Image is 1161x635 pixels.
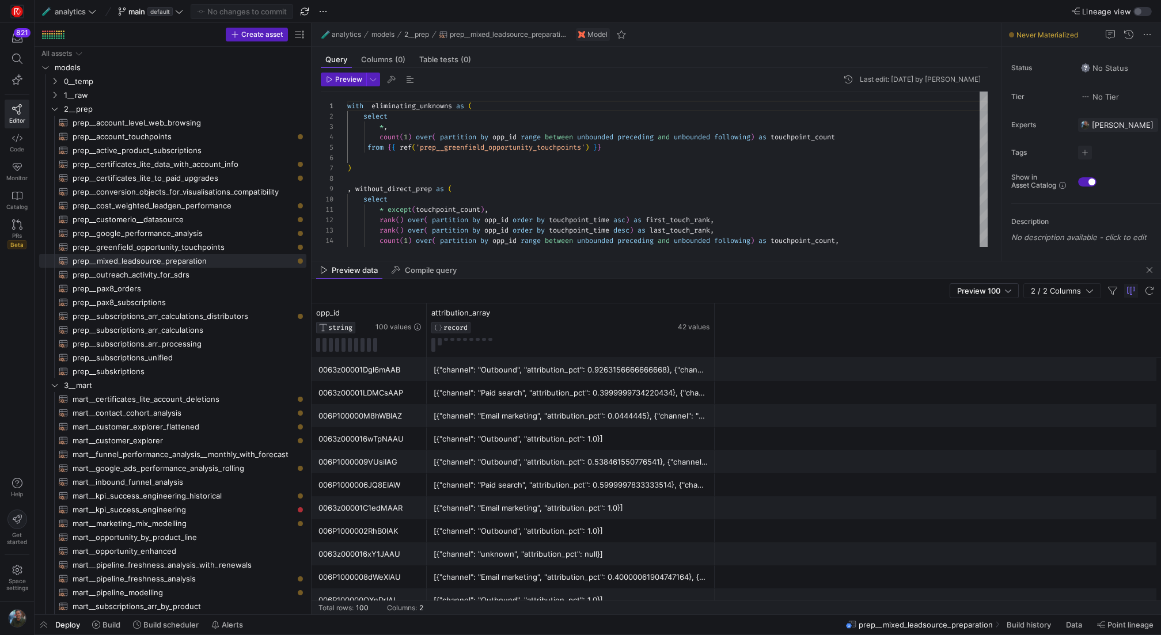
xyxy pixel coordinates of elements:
a: prep__account_level_web_browsing​​​​​​​​​​ [39,116,306,130]
button: Build scheduler [128,615,204,634]
span: preceding [617,132,654,142]
div: Press SPACE to select this row. [39,199,306,212]
div: Press SPACE to select this row. [39,378,306,392]
span: 1 [404,132,408,142]
span: as [436,184,444,193]
span: 🧪 [321,31,329,39]
span: Catalog [6,203,28,210]
span: ) [400,215,404,225]
span: ( [396,215,400,225]
a: prep__conversion_objects_for_visualisations_compatibility​​​​​​​​​​ [39,185,306,199]
div: 1 [321,101,333,111]
span: ) [750,132,754,142]
span: , [710,215,714,225]
a: prep__mixed_leadsource_preparation​​​​​​​​​​ [39,254,306,268]
span: by [537,226,545,235]
a: prep__subskriptions​​​​​​​​​​ [39,364,306,378]
div: 2 [321,111,333,121]
span: prep__account_level_web_browsing​​​​​​​​​​ [73,116,293,130]
a: prep__subscriptions_arr_calculations​​​​​​​​​​ [39,323,306,337]
span: select [363,112,388,121]
span: prep__subskriptions​​​​​​​​​​ [73,365,293,378]
button: Help [5,473,29,503]
button: Data [1061,615,1090,634]
a: prep__certificates_lite_to_paid_upgrades​​​​​​​​​​ [39,171,306,185]
img: undefined [578,31,585,38]
span: without_direct_prep [355,184,432,193]
img: https://storage.googleapis.com/y42-prod-data-exchange/images/6IdsliWYEjCj6ExZYNtk9pMT8U8l8YHLguyz... [8,609,26,628]
div: Press SPACE to select this row. [39,60,306,74]
span: 1 [404,236,408,245]
span: as [456,101,464,111]
div: Last edit: [DATE] by [PERSON_NAME] [860,75,981,83]
button: 2 / 2 Columns [1023,283,1101,298]
span: ) [408,236,412,245]
span: prep__account_touchpoints​​​​​​​​​​ [73,130,293,143]
a: prep__active_product_subscriptions​​​​​​​​​​ [39,143,306,157]
span: ) [347,163,351,173]
span: unbounded [674,132,710,142]
div: Press SPACE to select this row. [39,74,306,88]
span: mart__pipeline_freshness_analysis​​​​​​​​​​ [73,572,293,585]
span: as [758,236,767,245]
span: ( [448,184,452,193]
span: Point lineage [1107,620,1154,629]
span: last_touch_rank [650,226,710,235]
a: mart__kpi_success_engineering​​​​​​​​​​ [39,503,306,516]
span: Get started [7,531,27,545]
a: https://storage.googleapis.com/y42-prod-data-exchange/images/C0c2ZRu8XU2mQEXUlKrTCN4i0dD3czfOt8UZ... [5,2,29,21]
img: https://storage.googleapis.com/y42-prod-data-exchange/images/6IdsliWYEjCj6ExZYNtk9pMT8U8l8YHLguyz... [1080,120,1090,130]
span: by [480,132,488,142]
span: partition [440,236,476,245]
a: prep__outreach_activity_for_sdrs​​​​​​​​​​ [39,268,306,282]
button: 821 [5,28,29,48]
a: Code [5,128,29,157]
div: Press SPACE to select this row. [39,240,306,254]
span: preceding [617,236,654,245]
span: prep__subscriptions_arr_calculations_distributors​​​​​​​​​​ [73,310,293,323]
div: 821 [14,28,31,37]
span: [PERSON_NAME] [1092,120,1154,130]
span: prep__subscriptions_arr_calculations​​​​​​​​​​ [73,324,293,337]
div: 9 [321,184,333,194]
img: No tier [1081,92,1090,101]
span: Alerts [222,620,243,629]
span: 2__prep [64,102,305,116]
div: 10 [321,194,333,204]
span: touchpoint_time [549,215,609,225]
span: prep__cost_weighted_leadgen_performance​​​​​​​​​​ [73,199,293,212]
span: Show in Asset Catalog [1011,173,1056,189]
span: models [55,61,305,74]
span: ( [424,226,428,235]
span: prep__greenfield_opportunity_touchpoints​​​​​​​​​​ [73,241,293,254]
button: https://storage.googleapis.com/y42-prod-data-exchange/images/6IdsliWYEjCj6ExZYNtk9pMT8U8l8YHLguyz... [5,606,29,630]
a: mart__opportunity_enhanced​​​​​​​​​​ [39,544,306,558]
span: unbounded [577,132,613,142]
button: models [369,28,397,41]
a: mart__contact_cohort_analysis​​​​​​​​​​ [39,406,306,420]
span: Build scheduler [143,620,199,629]
span: (0) [395,56,405,63]
a: mart__subscriptions_arr_by_product​​​​​​​​​​ [39,599,306,613]
a: mart__kpi_success_engineering_historical​​​​​​​​​​ [39,489,306,503]
span: prep__google_performance_analysis​​​​​​​​​​ [73,227,293,240]
span: prep__conversion_objects_for_visualisations_compatibility​​​​​​​​​​ [73,185,293,199]
span: by [573,246,581,256]
span: 'prep__greenfield_opportunity_touchpoints' [416,143,585,152]
span: main [128,7,145,16]
span: analytics [332,31,361,39]
span: ( [400,246,404,256]
span: mart__inbound_funnel_analysis​​​​​​​​​​ [73,476,293,489]
span: over [408,215,424,225]
span: mart__funnel_performance_analysis__monthly_with_forecast​​​​​​​​​​ [73,448,293,461]
span: mart__marketing_mix_modelling​​​​​​​​​​ [73,517,293,530]
div: 12 [321,215,333,225]
span: ( [424,215,428,225]
div: All assets [41,50,72,58]
div: 6 [321,153,333,163]
a: prep__account_touchpoints​​​​​​​​​​ [39,130,306,143]
div: Press SPACE to select this row. [39,226,306,240]
span: ) [400,226,404,235]
a: mart__funnel_performance_analysis__monthly_with_forecast​​​​​​​​​​ [39,447,306,461]
span: mart__pipeline_modelling​​​​​​​​​​ [73,586,293,599]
